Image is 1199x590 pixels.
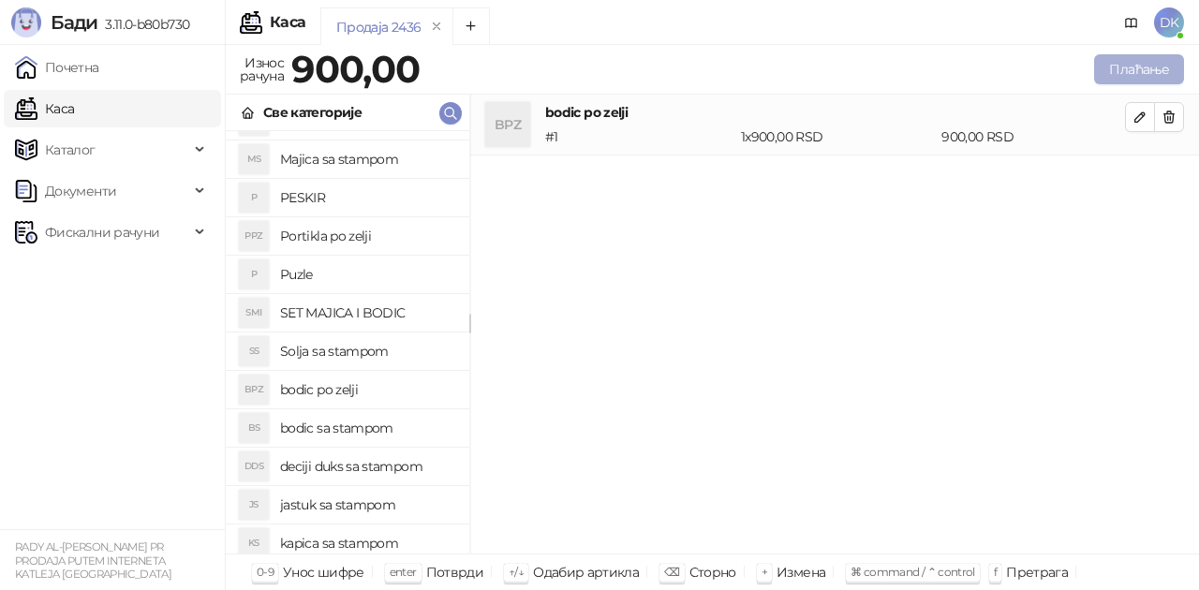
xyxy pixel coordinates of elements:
[239,183,269,213] div: P
[280,336,454,366] h4: Solja sa stampom
[239,413,269,443] div: BS
[994,565,997,579] span: f
[509,565,524,579] span: ↑/↓
[533,560,639,584] div: Одабир артикла
[777,560,825,584] div: Измена
[291,46,420,92] strong: 900,00
[1117,7,1147,37] a: Документација
[485,102,530,147] div: BPZ
[11,7,41,37] img: Logo
[1154,7,1184,37] span: DK
[938,126,1129,147] div: 900,00 RSD
[239,451,269,481] div: DDS
[424,19,449,35] button: remove
[45,172,116,210] span: Документи
[45,214,159,251] span: Фискални рачуни
[1006,560,1068,584] div: Претрага
[280,144,454,174] h4: Majica sa stampom
[280,528,454,558] h4: kapica sa stampom
[280,451,454,481] h4: deciji duks sa stampom
[664,565,679,579] span: ⌫
[851,565,975,579] span: ⌘ command / ⌃ control
[270,15,305,30] div: Каса
[236,51,288,88] div: Износ рачуна
[390,565,417,579] span: enter
[97,16,189,33] span: 3.11.0-b80b730
[280,413,454,443] h4: bodic sa stampom
[239,259,269,289] div: P
[15,90,74,127] a: Каса
[541,126,737,147] div: # 1
[280,221,454,251] h4: Portikla po zelji
[263,102,362,123] div: Све категорије
[15,49,99,86] a: Почетна
[283,560,364,584] div: Унос шифре
[280,490,454,520] h4: jastuk sa stampom
[545,102,1125,123] h4: bodic po zelji
[1094,54,1184,84] button: Плаћање
[280,298,454,328] h4: SET MAJICA I BODIC
[336,17,421,37] div: Продаја 2436
[257,565,274,579] span: 0-9
[737,126,938,147] div: 1 x 900,00 RSD
[239,375,269,405] div: BPZ
[762,565,767,579] span: +
[452,7,490,45] button: Add tab
[239,336,269,366] div: SS
[280,183,454,213] h4: PESKIR
[15,540,171,581] small: RADY AL-[PERSON_NAME] PR PRODAJA PUTEM INTERNETA KATLEJA [GEOGRAPHIC_DATA]
[239,528,269,558] div: KS
[226,131,469,553] div: grid
[426,560,484,584] div: Потврди
[280,259,454,289] h4: Puzle
[239,221,269,251] div: PPZ
[689,560,736,584] div: Сторно
[45,131,96,169] span: Каталог
[280,375,454,405] h4: bodic po zelji
[51,11,97,34] span: Бади
[239,298,269,328] div: SMI
[239,490,269,520] div: JS
[239,144,269,174] div: MS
